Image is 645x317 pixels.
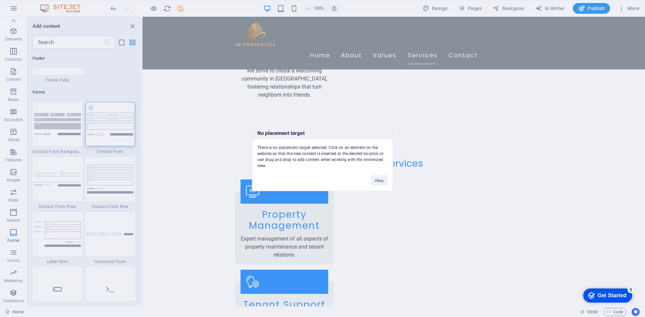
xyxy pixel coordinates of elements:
div: Get Started 5 items remaining, 0% complete [5,3,54,17]
div: There is no placement target selected. Click on an element on the website so that the new content... [252,139,393,168]
button: Okay [371,175,388,185]
div: Get Started [20,7,49,13]
div: 5 [50,1,56,8]
h3: No placement target [252,126,393,139]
